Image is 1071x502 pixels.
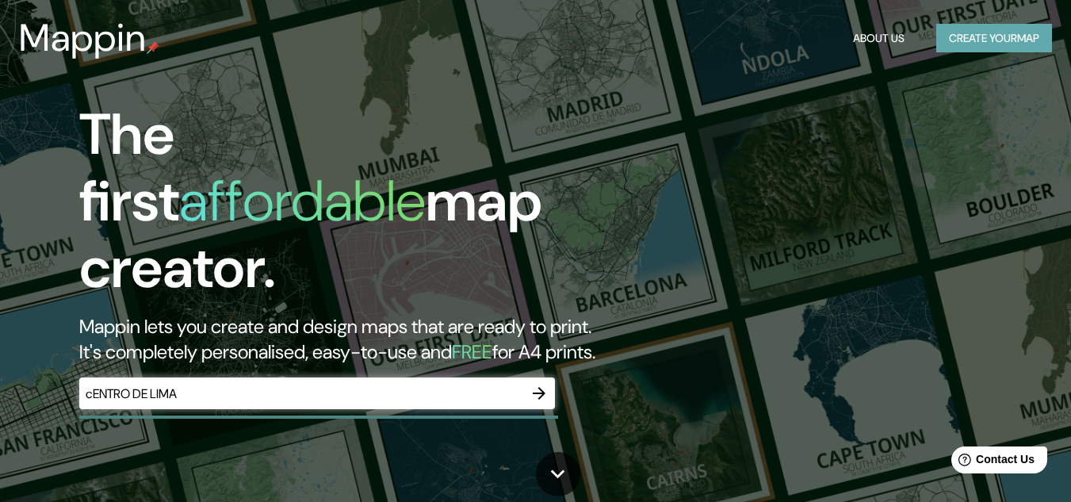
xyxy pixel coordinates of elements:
img: mappin-pin [147,41,159,54]
iframe: Help widget launcher [930,440,1054,485]
h5: FREE [452,339,492,364]
h2: Mappin lets you create and design maps that are ready to print. It's completely personalised, eas... [79,314,615,365]
input: Choose your favourite place [79,385,523,403]
h3: Mappin [19,16,147,60]
h1: affordable [179,164,426,238]
button: About Us [847,24,911,53]
button: Create yourmap [936,24,1052,53]
h1: The first map creator. [79,102,615,314]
